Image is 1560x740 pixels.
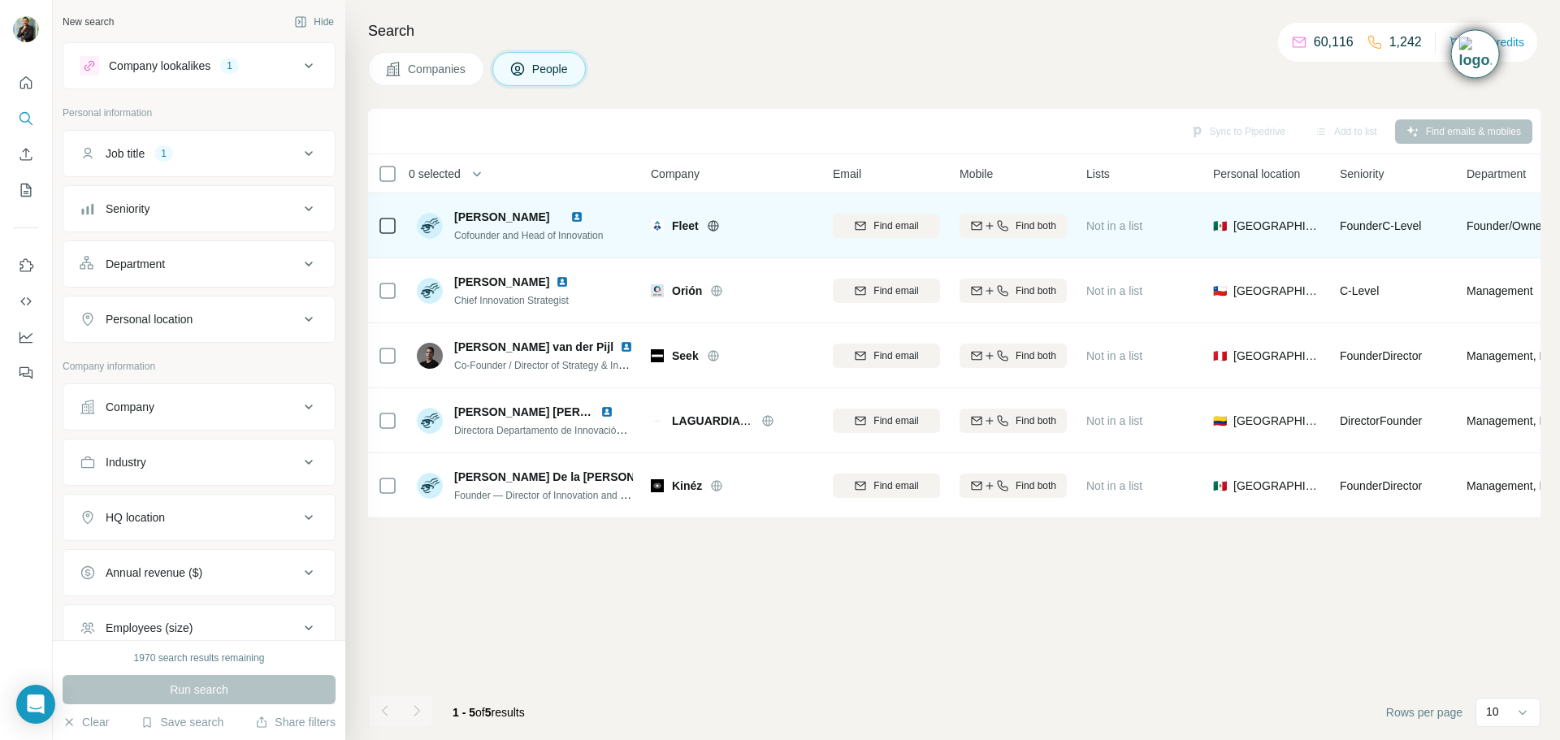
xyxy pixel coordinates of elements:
[454,405,648,418] span: [PERSON_NAME] [PERSON_NAME]
[109,58,210,74] div: Company lookalikes
[1213,283,1227,299] span: 🇨🇱
[1016,283,1056,298] span: Find both
[1016,413,1056,428] span: Find both
[63,46,335,85] button: Company lookalikes1
[1386,704,1462,721] span: Rows per page
[63,359,336,374] p: Company information
[63,387,335,426] button: Company
[873,413,918,428] span: Find email
[960,474,1067,498] button: Find both
[408,61,467,77] span: Companies
[873,348,918,363] span: Find email
[63,300,335,339] button: Personal location
[454,210,549,223] span: [PERSON_NAME]
[1340,414,1422,427] span: Director Founder
[651,479,664,492] img: Logo of Kinéz
[1233,478,1320,494] span: [GEOGRAPHIC_DATA]
[1016,478,1056,493] span: Find both
[1340,219,1421,232] span: Founder C-Level
[417,213,443,239] img: Avatar
[960,409,1067,433] button: Find both
[1016,219,1056,233] span: Find both
[873,219,918,233] span: Find email
[1233,348,1320,364] span: [GEOGRAPHIC_DATA]
[106,509,165,526] div: HQ location
[13,16,39,42] img: Avatar
[1016,348,1056,363] span: Find both
[672,283,702,299] span: Orión
[13,322,39,352] button: Dashboard
[672,218,699,234] span: Fleet
[532,61,570,77] span: People
[454,358,655,371] span: Co-Founder / Director of Strategy & Innovation
[833,279,940,303] button: Find email
[651,284,664,297] img: Logo of Orión
[651,166,700,182] span: Company
[63,443,335,482] button: Industry
[454,469,678,485] span: [PERSON_NAME] De la [PERSON_NAME]
[651,349,664,362] img: Logo of Seek
[409,166,461,182] span: 0 selected
[1086,349,1142,362] span: Not in a list
[106,256,165,272] div: Department
[1340,349,1422,362] span: Founder Director
[485,706,492,719] span: 5
[63,553,335,592] button: Annual revenue ($)
[141,714,223,730] button: Save search
[672,348,699,364] span: Seek
[1213,166,1300,182] span: Personal location
[475,706,485,719] span: of
[453,706,525,719] span: results
[1314,32,1354,52] p: 60,116
[1233,413,1320,429] span: [GEOGRAPHIC_DATA]
[1086,284,1142,297] span: Not in a list
[873,283,918,298] span: Find email
[570,210,583,223] img: LinkedIn logo
[672,414,817,427] span: LAGUARDIA Estudio Legal
[106,399,154,415] div: Company
[833,214,940,238] button: Find email
[220,58,239,73] div: 1
[672,478,702,494] span: Kinéz
[1233,218,1320,234] span: [GEOGRAPHIC_DATA]
[833,344,940,368] button: Find email
[1340,479,1422,492] span: Founder Director
[1340,166,1384,182] span: Seniority
[13,104,39,133] button: Search
[63,106,336,120] p: Personal information
[63,245,335,283] button: Department
[106,145,145,162] div: Job title
[283,10,345,34] button: Hide
[106,454,146,470] div: Industry
[134,651,265,665] div: 1970 search results remaining
[651,414,664,427] img: Logo of LAGUARDIA Estudio Legal
[106,201,149,217] div: Seniority
[454,339,613,355] span: [PERSON_NAME] van der Pijl
[833,474,940,498] button: Find email
[1449,31,1524,54] button: Buy credits
[453,706,475,719] span: 1 - 5
[1213,413,1227,429] span: 🇨🇴
[454,423,710,436] span: Directora Departamento de Innovación - [PERSON_NAME]
[960,344,1067,368] button: Find both
[454,274,549,290] span: [PERSON_NAME]
[1213,478,1227,494] span: 🇲🇽
[417,278,443,304] img: Avatar
[368,19,1540,42] h4: Search
[1389,32,1422,52] p: 1,242
[13,175,39,205] button: My lists
[417,343,443,369] img: Avatar
[106,311,193,327] div: Personal location
[833,409,940,433] button: Find email
[63,189,335,228] button: Seniority
[1086,479,1142,492] span: Not in a list
[13,68,39,97] button: Quick start
[1086,414,1142,427] span: Not in a list
[63,498,335,537] button: HQ location
[16,685,55,724] div: Open Intercom Messenger
[620,340,633,353] img: LinkedIn logo
[13,140,39,169] button: Enrich CSV
[873,478,918,493] span: Find email
[63,608,335,647] button: Employees (size)
[1086,166,1110,182] span: Lists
